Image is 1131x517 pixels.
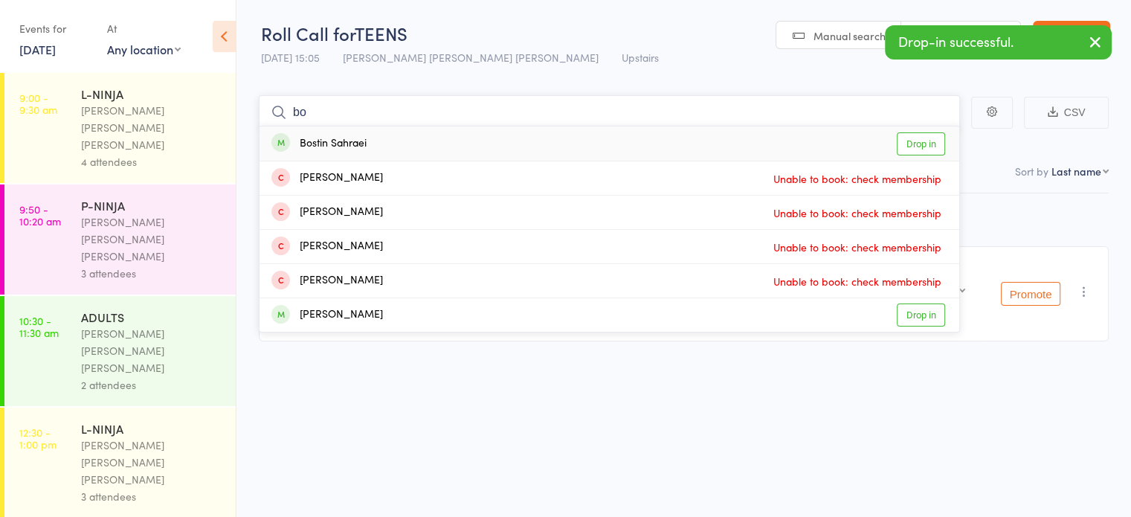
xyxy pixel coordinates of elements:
[813,28,886,43] span: Manual search
[1051,164,1101,179] div: Last name
[81,376,223,394] div: 2 attendees
[19,91,57,115] time: 9:00 - 9:30 am
[271,170,383,187] div: [PERSON_NAME]
[271,135,367,152] div: Bostin Sahraei
[107,16,181,41] div: At
[770,270,945,292] span: Unable to book: check membership
[770,167,945,190] span: Unable to book: check membership
[19,426,57,450] time: 12:30 - 1:00 pm
[81,86,223,102] div: L-NINJA
[271,306,383,324] div: [PERSON_NAME]
[770,202,945,224] span: Unable to book: check membership
[81,102,223,153] div: [PERSON_NAME] [PERSON_NAME] [PERSON_NAME]
[19,16,92,41] div: Events for
[81,213,223,265] div: [PERSON_NAME] [PERSON_NAME] [PERSON_NAME]
[261,21,355,45] span: Roll Call for
[107,41,181,57] div: Any location
[897,132,945,155] a: Drop in
[622,50,659,65] span: Upstairs
[271,204,383,221] div: [PERSON_NAME]
[81,309,223,325] div: ADULTS
[19,41,56,57] a: [DATE]
[81,488,223,505] div: 3 attendees
[770,236,945,258] span: Unable to book: check membership
[355,21,407,45] span: TEENS
[1033,21,1110,51] a: Exit roll call
[1015,164,1048,179] label: Sort by
[19,315,59,338] time: 10:30 - 11:30 am
[4,184,236,295] a: 9:50 -10:20 amP-NINJA[PERSON_NAME] [PERSON_NAME] [PERSON_NAME]3 attendees
[81,437,223,488] div: [PERSON_NAME] [PERSON_NAME] [PERSON_NAME]
[4,73,236,183] a: 9:00 -9:30 amL-NINJA[PERSON_NAME] [PERSON_NAME] [PERSON_NAME]4 attendees
[261,50,320,65] span: [DATE] 15:05
[81,265,223,282] div: 3 attendees
[897,304,945,327] a: Drop in
[81,420,223,437] div: L-NINJA
[19,203,61,227] time: 9:50 - 10:20 am
[271,238,383,255] div: [PERSON_NAME]
[4,296,236,406] a: 10:30 -11:30 amADULTS[PERSON_NAME] [PERSON_NAME] [PERSON_NAME]2 attendees
[343,50,599,65] span: [PERSON_NAME] [PERSON_NAME] [PERSON_NAME]
[271,272,383,289] div: [PERSON_NAME]
[81,197,223,213] div: P-NINJA
[81,325,223,376] div: [PERSON_NAME] [PERSON_NAME] [PERSON_NAME]
[259,95,960,129] input: Search by name
[81,153,223,170] div: 4 attendees
[1001,282,1060,306] button: Promote
[1024,97,1109,129] button: CSV
[885,25,1112,60] div: Drop-in successful.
